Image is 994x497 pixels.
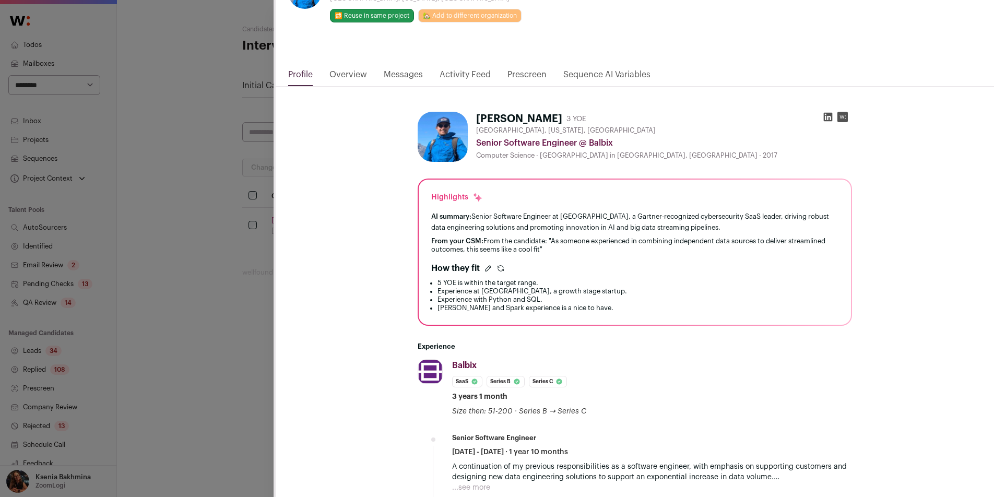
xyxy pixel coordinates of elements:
h2: Experience [418,342,852,351]
div: Senior Software Engineer at [GEOGRAPHIC_DATA], a Gartner-recognized cybersecurity SaaS leader, dr... [431,211,838,233]
div: Senior Software Engineer [452,433,536,443]
li: Experience with Python and SQL. [437,295,838,304]
a: Prescreen [507,68,547,86]
div: 3 YOE [566,114,586,124]
a: Overview [329,68,367,86]
p: A continuation of my previous responsibilities as a software engineer, with emphasis on supportin... [452,462,852,482]
span: [GEOGRAPHIC_DATA], [US_STATE], [GEOGRAPHIC_DATA] [476,126,656,135]
li: [PERSON_NAME] and Spark experience is a nice to have. [437,304,838,312]
a: Profile [288,68,313,86]
a: Messages [384,68,423,86]
h1: [PERSON_NAME] [476,112,562,126]
h2: How they fit [431,262,480,275]
div: Computer Science - [GEOGRAPHIC_DATA] in [GEOGRAPHIC_DATA], [GEOGRAPHIC_DATA] - 2017 [476,151,852,160]
span: Series B → Series C [519,408,586,415]
div: Senior Software Engineer @ Balbix [476,137,852,149]
button: ...see more [452,482,490,493]
span: AI summary: [431,213,471,220]
li: 5 YOE is within the target range. [437,279,838,287]
a: Activity Feed [440,68,491,86]
div: From the candidate: "As someone experienced in combining independent data sources to deliver stre... [431,237,838,254]
span: From your CSM: [431,238,483,244]
li: Experience at [GEOGRAPHIC_DATA], a growth stage startup. [437,287,838,295]
span: Balbix [452,361,477,370]
li: SaaS [452,376,482,387]
li: Series B [487,376,525,387]
img: e20b58168f261c682e213bfc54875e0c9820c063f980729cafa23a751676305a.jpg [418,360,442,384]
a: 🏡 Add to different organization [418,9,522,22]
li: Series C [529,376,567,387]
span: 3 years 1 month [452,392,507,402]
span: [DATE] - [DATE] · 1 year 10 months [452,447,568,457]
span: Size then: 51-200 [452,408,513,415]
button: 🔂 Reuse in same project [330,9,414,22]
span: · [515,406,517,417]
img: 6353919133512d2b20fc39af71aee6b06523fe2a648039008b272ff8c2274de0.jpg [418,112,468,162]
a: Sequence AI Variables [563,68,650,86]
div: Highlights [431,192,483,203]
